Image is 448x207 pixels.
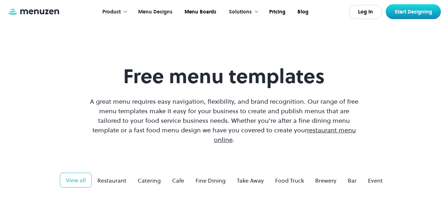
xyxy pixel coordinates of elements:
div: View all [66,176,86,184]
div: Product [102,8,121,16]
div: Cafe [172,176,184,185]
div: Brewery [315,176,336,185]
div: Take Away [237,176,264,185]
a: Blog [291,1,314,23]
div: Restaurant [97,176,126,185]
div: Food Truck [275,176,304,185]
a: Menu Designs [131,1,178,23]
div: Catering [138,176,161,185]
div: Fine Dining [195,176,226,185]
div: Bar [348,176,357,185]
div: Event [368,176,383,185]
p: A great menu requires easy navigation, flexibility, and brand recognition. Our range of free menu... [88,97,360,144]
h1: Free menu templates [88,64,360,88]
div: Product [95,1,131,23]
a: Pricing [262,1,291,23]
a: Menu Boards [178,1,222,23]
div: Solutions [229,8,252,16]
a: Log In [349,5,382,19]
div: Solutions [222,1,262,23]
a: Start Designing [386,4,441,19]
